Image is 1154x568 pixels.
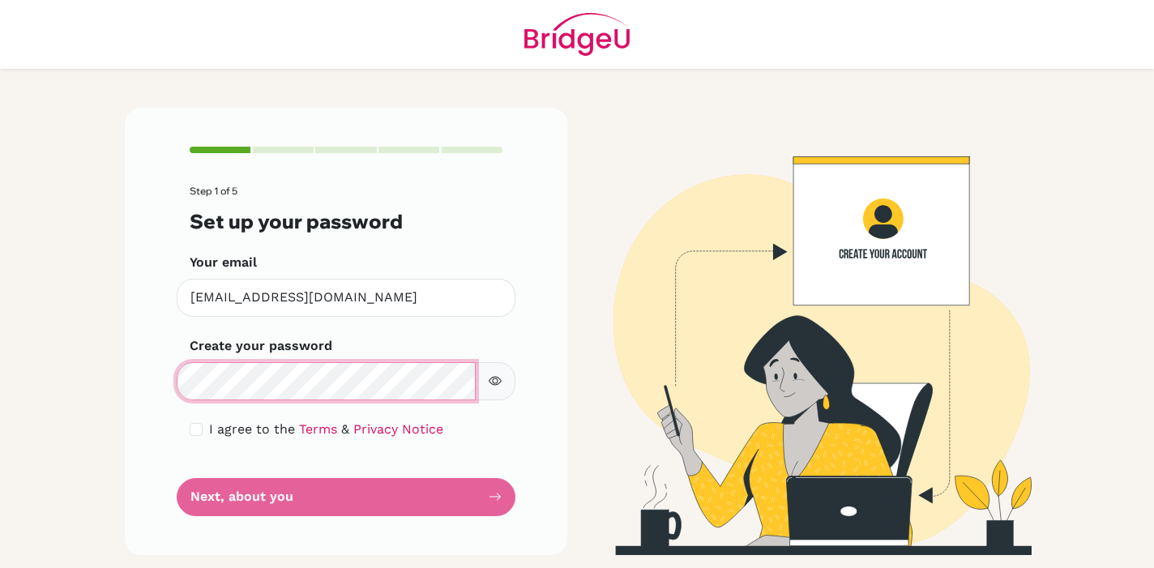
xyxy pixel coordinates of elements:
h3: Set up your password [190,210,502,233]
a: Privacy Notice [353,421,443,437]
span: Step 1 of 5 [190,185,237,197]
span: & [341,421,349,437]
label: Create your password [190,336,332,356]
span: I agree to the [209,421,295,437]
label: Your email [190,253,257,272]
input: Insert your email* [177,279,515,317]
a: Terms [299,421,337,437]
